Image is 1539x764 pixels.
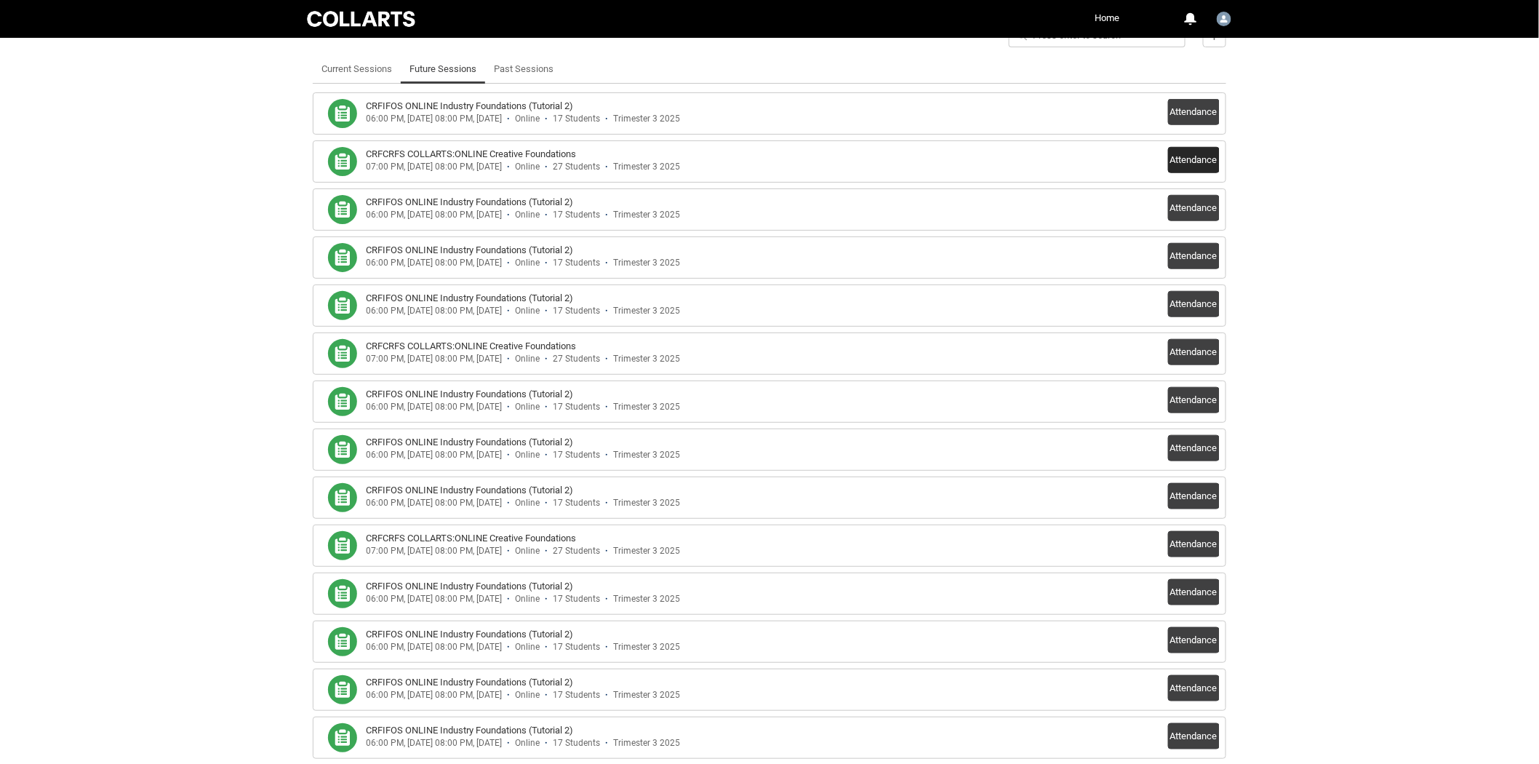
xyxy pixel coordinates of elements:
h3: CRFIFOS ONLINE Industry Foundations (Tutorial 2) [366,243,573,258]
div: 06:00 PM, [DATE] 08:00 PM, [DATE] [366,594,502,605]
img: Faculty.bwoods [1217,12,1231,26]
div: Online [515,450,540,461]
div: 17 Students [553,210,600,220]
div: 27 Students [553,546,600,557]
div: 06:00 PM, [DATE] 08:00 PM, [DATE] [366,210,502,220]
button: Attendance [1168,147,1220,173]
div: Trimester 3 2025 [613,546,680,557]
div: 17 Students [553,450,600,461]
li: Future Sessions [401,55,485,84]
div: 17 Students [553,258,600,268]
div: Online [515,354,540,365]
div: Trimester 3 2025 [613,306,680,317]
div: 17 Students [553,114,600,124]
div: Online [515,642,540,653]
button: Attendance [1168,243,1220,269]
button: Attendance [1168,339,1220,365]
div: Trimester 3 2025 [613,738,680,749]
button: User Profile Faculty.bwoods [1213,6,1235,29]
div: 06:00 PM, [DATE] 08:00 PM, [DATE] [366,642,502,653]
div: Trimester 3 2025 [613,210,680,220]
h3: CRFIFOS ONLINE Industry Foundations (Tutorial 2) [366,435,573,450]
button: Attendance [1168,579,1220,605]
div: 17 Students [553,642,600,653]
button: Attendance [1168,483,1220,509]
h3: CRFIFOS ONLINE Industry Foundations (Tutorial 2) [366,99,573,114]
div: 27 Students [553,162,600,172]
div: Online [515,306,540,317]
div: Online [515,498,540,509]
button: Attendance [1168,291,1220,317]
button: Attendance [1168,627,1220,653]
div: Online [515,690,540,701]
button: Attendance [1168,99,1220,125]
h3: CRFIFOS ONLINE Industry Foundations (Tutorial 2) [366,195,573,210]
div: Online [515,738,540,749]
a: Home [1091,7,1123,29]
div: Trimester 3 2025 [613,690,680,701]
div: 27 Students [553,354,600,365]
div: Trimester 3 2025 [613,498,680,509]
div: Trimester 3 2025 [613,114,680,124]
div: 06:00 PM, [DATE] 08:00 PM, [DATE] [366,402,502,413]
div: 17 Students [553,306,600,317]
div: Online [515,114,540,124]
button: Attendance [1168,723,1220,749]
div: 06:00 PM, [DATE] 08:00 PM, [DATE] [366,738,502,749]
a: Past Sessions [494,55,553,84]
h3: CRFIFOS ONLINE Industry Foundations (Tutorial 2) [366,723,573,738]
div: 06:00 PM, [DATE] 08:00 PM, [DATE] [366,306,502,317]
div: 06:00 PM, [DATE] 08:00 PM, [DATE] [366,450,502,461]
a: Future Sessions [409,55,476,84]
h3: CRFCRFS COLLARTS:ONLINE Creative Foundations [366,147,576,162]
div: Trimester 3 2025 [613,258,680,268]
button: Attendance [1168,195,1220,221]
div: 17 Students [553,498,600,509]
div: 06:00 PM, [DATE] 08:00 PM, [DATE] [366,114,502,124]
div: 17 Students [553,738,600,749]
h3: CRFIFOS ONLINE Industry Foundations (Tutorial 2) [366,579,573,594]
h3: CRFCRFS COLLARTS:ONLINE Creative Foundations [366,339,576,354]
button: Attendance [1168,675,1220,701]
div: 07:00 PM, [DATE] 08:00 PM, [DATE] [366,162,502,172]
h3: CRFIFOS ONLINE Industry Foundations (Tutorial 2) [366,387,573,402]
div: Online [515,546,540,557]
h3: CRFIFOS ONLINE Industry Foundations (Tutorial 2) [366,675,573,690]
h3: CRFIFOS ONLINE Industry Foundations (Tutorial 2) [366,483,573,498]
div: 17 Students [553,594,600,605]
button: Attendance [1168,387,1220,413]
a: Current Sessions [321,55,392,84]
div: Online [515,594,540,605]
div: 07:00 PM, [DATE] 08:00 PM, [DATE] [366,546,502,557]
div: Trimester 3 2025 [613,450,680,461]
div: Online [515,162,540,172]
div: 07:00 PM, [DATE] 08:00 PM, [DATE] [366,354,502,365]
button: Attendance [1168,435,1220,461]
li: Current Sessions [313,55,401,84]
div: Trimester 3 2025 [613,354,680,365]
div: Trimester 3 2025 [613,162,680,172]
div: Online [515,402,540,413]
div: 06:00 PM, [DATE] 08:00 PM, [DATE] [366,258,502,268]
div: Trimester 3 2025 [613,402,680,413]
div: Trimester 3 2025 [613,642,680,653]
div: Online [515,210,540,220]
h3: CRFCRFS COLLARTS:ONLINE Creative Foundations [366,531,576,546]
div: 17 Students [553,690,600,701]
h3: CRFIFOS ONLINE Industry Foundations (Tutorial 2) [366,291,573,306]
div: 06:00 PM, [DATE] 08:00 PM, [DATE] [366,498,502,509]
button: Attendance [1168,531,1220,557]
div: Trimester 3 2025 [613,594,680,605]
div: 17 Students [553,402,600,413]
h3: CRFIFOS ONLINE Industry Foundations (Tutorial 2) [366,627,573,642]
div: Online [515,258,540,268]
div: 06:00 PM, [DATE] 08:00 PM, [DATE] [366,690,502,701]
li: Past Sessions [485,55,562,84]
